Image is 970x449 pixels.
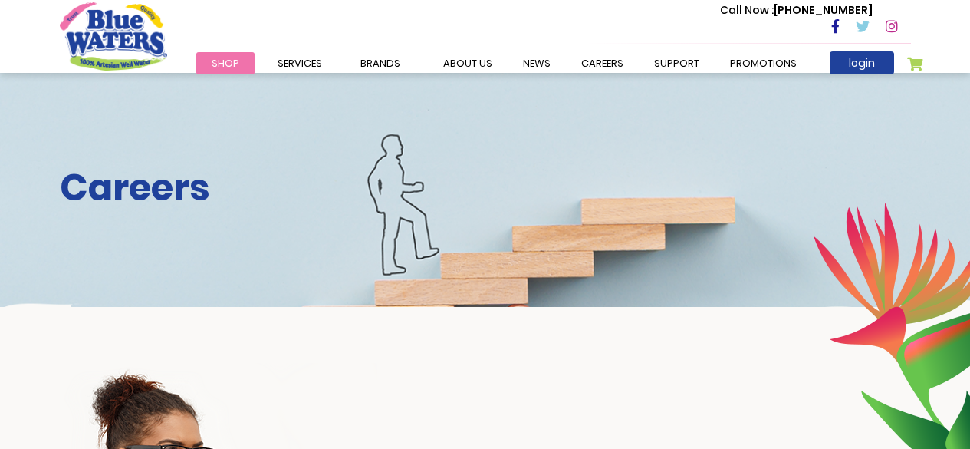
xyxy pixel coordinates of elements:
[715,52,812,74] a: Promotions
[428,52,508,74] a: about us
[720,2,873,18] p: [PHONE_NUMBER]
[278,56,322,71] span: Services
[720,2,774,18] span: Call Now :
[830,51,894,74] a: login
[360,56,400,71] span: Brands
[212,56,239,71] span: Shop
[508,52,566,74] a: News
[60,166,911,210] h2: Careers
[60,2,167,70] a: store logo
[639,52,715,74] a: support
[566,52,639,74] a: careers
